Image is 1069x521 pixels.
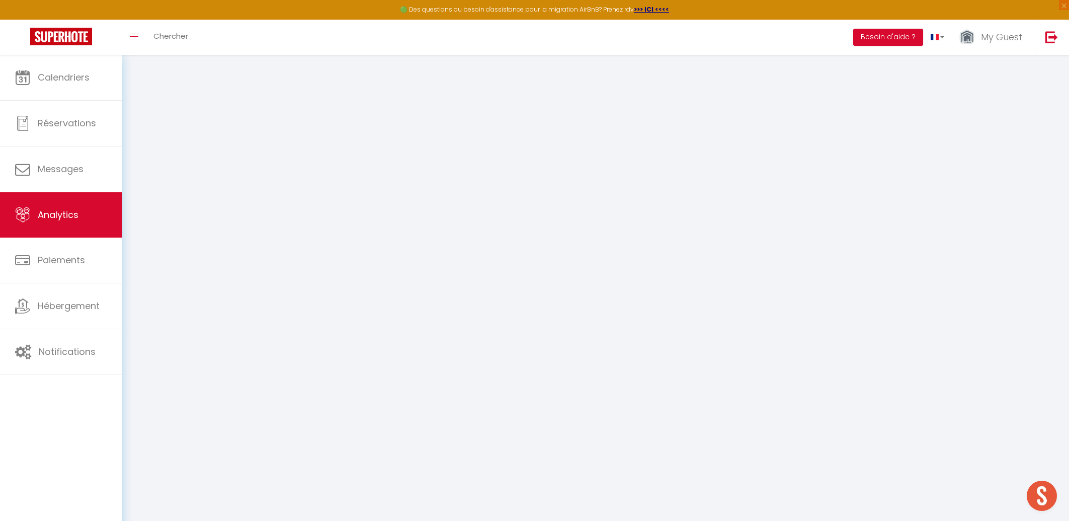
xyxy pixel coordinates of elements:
[38,71,90,84] span: Calendriers
[1027,481,1057,511] div: Ouvrir le chat
[38,300,100,312] span: Hébergement
[38,208,78,221] span: Analytics
[853,29,923,46] button: Besoin d'aide ?
[1045,31,1058,43] img: logout
[38,117,96,129] span: Réservations
[146,20,196,55] a: Chercher
[153,31,188,41] span: Chercher
[952,20,1035,55] a: ... My Guest
[30,28,92,45] img: Super Booking
[634,5,669,14] a: >>> ICI <<<<
[38,254,85,266] span: Paiements
[981,31,1022,43] span: My Guest
[38,163,84,175] span: Messages
[959,29,974,46] img: ...
[39,345,96,358] span: Notifications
